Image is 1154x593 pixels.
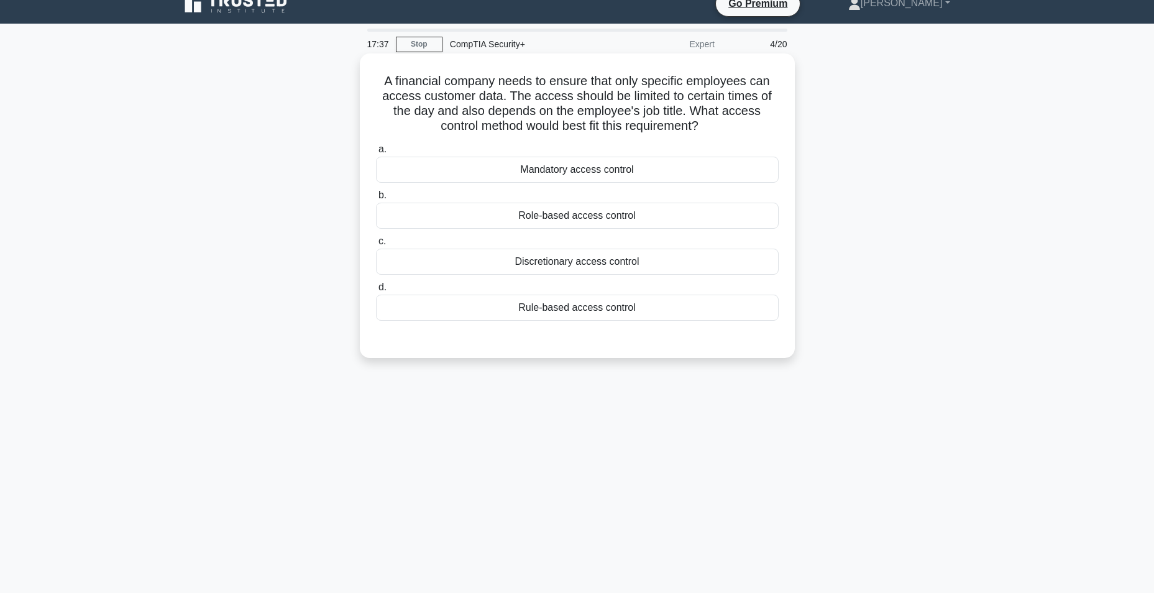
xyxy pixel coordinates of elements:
[360,32,396,57] div: 17:37
[376,203,779,229] div: Role-based access control
[378,236,386,246] span: c.
[376,157,779,183] div: Mandatory access control
[378,282,387,292] span: d.
[376,295,779,321] div: Rule-based access control
[378,144,387,154] span: a.
[396,37,442,52] a: Stop
[613,32,722,57] div: Expert
[378,190,387,200] span: b.
[442,32,613,57] div: CompTIA Security+
[376,249,779,275] div: Discretionary access control
[375,73,780,134] h5: A financial company needs to ensure that only specific employees can access customer data. The ac...
[722,32,795,57] div: 4/20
